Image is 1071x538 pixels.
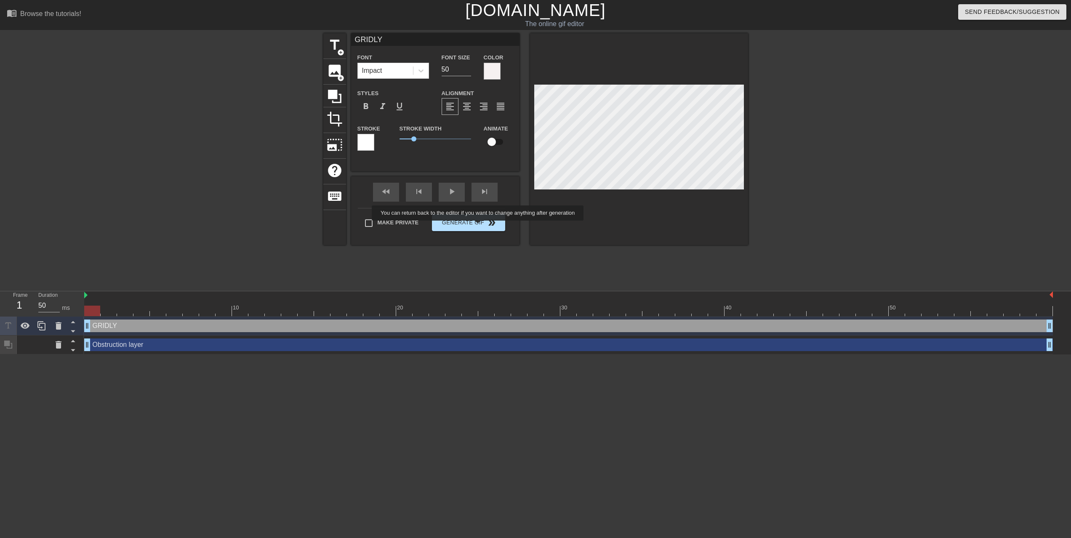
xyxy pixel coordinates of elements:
span: photo_size_select_large [327,137,343,153]
span: Send Feedback/Suggestion [965,7,1060,17]
button: Generate Gif [432,214,505,231]
span: drag_handle [83,322,91,330]
div: 20 [397,304,405,312]
label: Stroke Width [400,125,442,133]
span: format_align_right [479,101,489,112]
span: title [327,37,343,53]
a: [DOMAIN_NAME] [465,1,605,19]
div: 30 [561,304,569,312]
div: 40 [725,304,733,312]
span: Make Private [378,218,419,227]
div: The online gif editor [361,19,748,29]
span: image [327,63,343,79]
label: Animate [484,125,508,133]
div: 1 [13,298,26,313]
span: keyboard [327,188,343,204]
span: format_align_center [462,101,472,112]
label: Color [484,53,504,62]
label: Font Size [442,53,470,62]
span: format_bold [361,101,371,112]
span: format_align_justify [496,101,506,112]
label: Alignment [442,89,474,98]
span: drag_handle [1045,322,1054,330]
img: bound-end.png [1050,291,1053,298]
div: 10 [233,304,240,312]
span: skip_next [480,186,490,197]
span: crop [327,111,343,127]
div: 50 [890,304,897,312]
span: double_arrow [487,218,497,228]
span: format_align_left [445,101,455,112]
label: Font [357,53,372,62]
span: format_underline [394,101,405,112]
span: play_arrow [447,186,457,197]
span: help [327,162,343,178]
label: Stroke [357,125,380,133]
label: Styles [357,89,379,98]
a: Browse the tutorials! [7,8,81,21]
span: format_italic [378,101,388,112]
div: Browse the tutorials! [20,10,81,17]
button: Send Feedback/Suggestion [958,4,1066,20]
span: add_circle [337,49,344,56]
span: Generate Gif [435,218,501,228]
span: menu_book [7,8,17,18]
span: drag_handle [1045,341,1054,349]
span: drag_handle [83,341,91,349]
div: Impact [362,66,382,76]
label: Duration [38,293,58,298]
span: fast_rewind [381,186,391,197]
span: skip_previous [414,186,424,197]
div: Frame [7,291,32,316]
div: ms [62,304,70,312]
span: add_circle [337,75,344,82]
